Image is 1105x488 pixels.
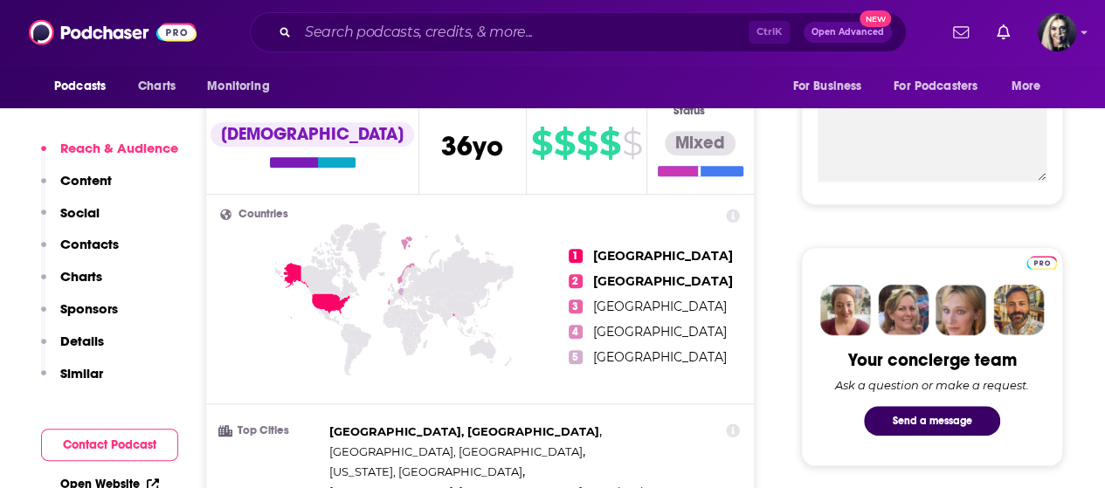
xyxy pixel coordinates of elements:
button: Show profile menu [1038,13,1076,52]
span: [US_STATE], [GEOGRAPHIC_DATA] [329,464,522,478]
span: [GEOGRAPHIC_DATA] [593,324,727,340]
span: Open Advanced [811,28,884,37]
img: User Profile [1038,13,1076,52]
span: [GEOGRAPHIC_DATA], [GEOGRAPHIC_DATA] [329,444,583,458]
span: $ [554,129,575,157]
span: Charts [138,74,176,99]
h3: Top Cities [220,425,322,436]
img: Sydney Profile [820,285,871,335]
span: $ [622,129,642,157]
span: 36 yo [441,129,503,163]
button: Contacts [41,236,119,268]
button: Social [41,204,100,237]
div: Your concierge team [848,349,1017,371]
button: Reach & Audience [41,140,178,172]
p: Charts [60,268,102,285]
span: , [329,462,525,482]
span: 2 [569,274,583,288]
button: Open AdvancedNew [804,22,892,43]
span: , [329,442,585,462]
img: Jon Profile [993,285,1044,335]
button: Contact Podcast [41,429,178,461]
span: [GEOGRAPHIC_DATA] [593,299,727,314]
button: Content [41,172,112,204]
p: Details [60,333,104,349]
span: [GEOGRAPHIC_DATA] [593,273,733,289]
img: Podchaser Pro [1026,256,1057,270]
span: 5 [569,350,583,364]
span: [GEOGRAPHIC_DATA], [GEOGRAPHIC_DATA] [329,424,599,438]
p: Social [60,204,100,221]
img: Podchaser - Follow, Share and Rate Podcasts [29,16,197,49]
button: open menu [195,70,292,103]
span: Parental Status [673,94,723,117]
span: , [329,422,602,442]
p: Sponsors [60,300,118,317]
span: 3 [569,299,583,313]
p: Contacts [60,236,119,252]
p: Reach & Audience [60,140,178,156]
a: Pro website [1026,253,1057,270]
div: Search podcasts, credits, & more... [250,12,907,52]
span: For Business [792,74,861,99]
span: More [1012,74,1041,99]
button: Send a message [864,406,1000,436]
span: [GEOGRAPHIC_DATA] [593,248,733,264]
span: New [860,10,891,27]
span: [GEOGRAPHIC_DATA] [593,349,727,365]
span: Ctrl K [749,21,790,44]
button: Sponsors [41,300,118,333]
span: Logged in as candirose777 [1038,13,1076,52]
p: Content [60,172,112,189]
span: $ [577,129,597,157]
span: Monitoring [207,74,269,99]
button: Similar [41,365,103,397]
div: Mixed [665,131,736,155]
a: Show notifications dropdown [990,17,1017,47]
a: Show notifications dropdown [946,17,976,47]
a: Charts [127,70,186,103]
button: open menu [42,70,128,103]
input: Search podcasts, credits, & more... [298,18,749,46]
p: Similar [60,365,103,381]
div: Ask a question or make a request. [835,378,1029,392]
img: Barbara Profile [878,285,929,335]
span: 4 [569,325,583,339]
span: $ [531,129,552,157]
button: Details [41,333,104,365]
span: Podcasts [54,74,106,99]
button: open menu [780,70,883,103]
img: Jules Profile [936,285,986,335]
div: [DEMOGRAPHIC_DATA] [211,122,414,147]
span: $ [599,129,620,157]
button: Charts [41,268,102,300]
button: open menu [882,70,1003,103]
span: 1 [569,249,583,263]
span: Countries [238,209,288,220]
span: For Podcasters [894,74,977,99]
button: open menu [999,70,1063,103]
